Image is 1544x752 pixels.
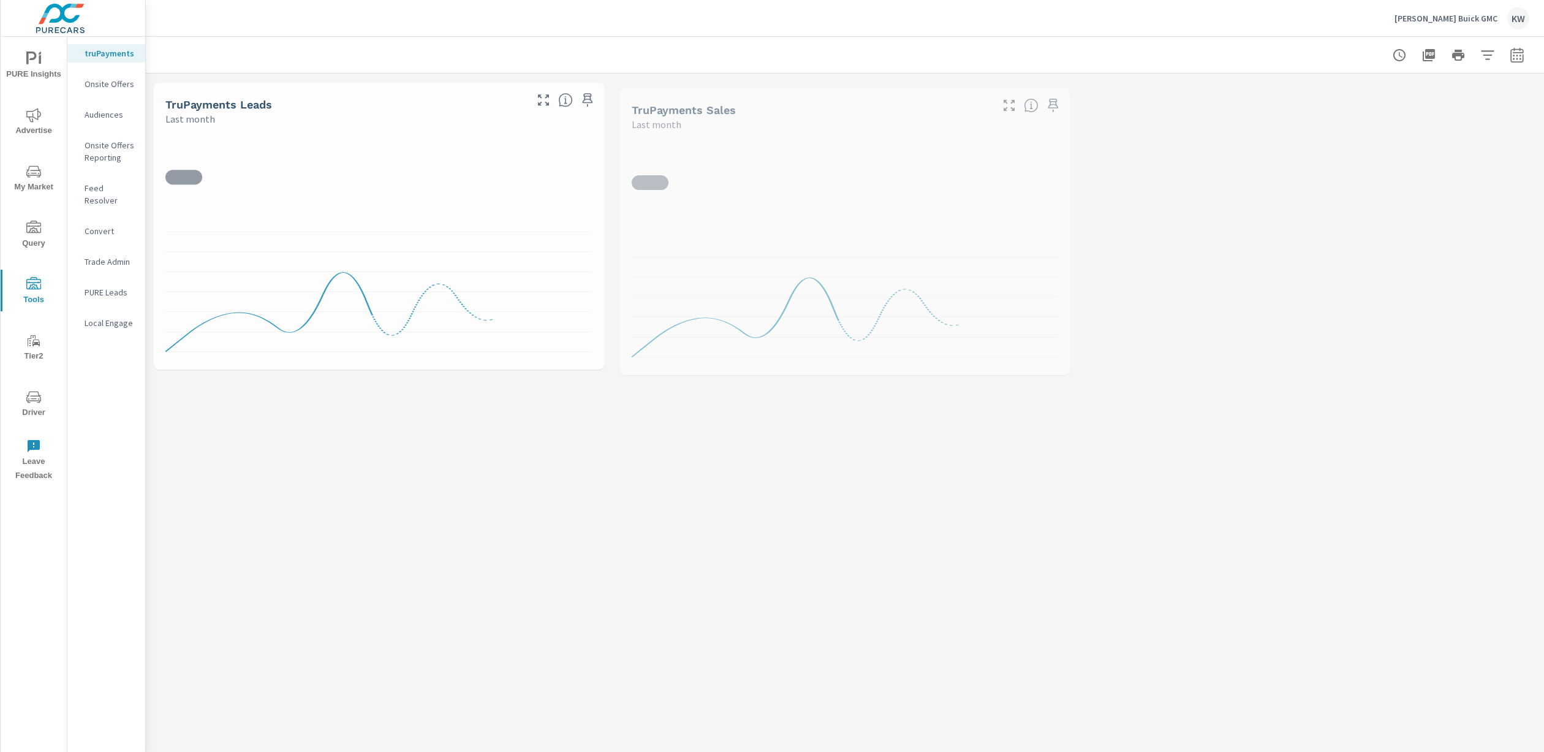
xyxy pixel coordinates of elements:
span: Number of sales matched to a truPayments lead. [Source: This data is sourced from the dealer's DM... [1024,98,1039,113]
div: Local Engage [67,314,145,332]
div: nav menu [1,37,67,488]
span: PURE Insights [4,51,63,82]
div: Onsite Offers Reporting [67,136,145,167]
p: truPayments [85,47,135,59]
div: PURE Leads [67,283,145,302]
span: Driver [4,390,63,420]
button: Select Date Range [1505,43,1529,67]
div: truPayments [67,44,145,63]
button: Print Report [1446,43,1470,67]
span: Advertise [4,108,63,138]
span: Leave Feedback [4,439,63,483]
button: Make Fullscreen [999,96,1019,115]
p: Local Engage [85,317,135,329]
span: My Market [4,164,63,194]
h5: truPayments Sales [632,104,736,116]
span: Save this to your personalized report [578,90,597,110]
div: Trade Admin [67,253,145,271]
div: Convert [67,222,145,240]
p: Convert [85,225,135,237]
p: Last month [165,112,215,126]
p: Last month [632,117,681,132]
span: Tools [4,277,63,307]
span: The number of truPayments leads. [558,93,573,107]
button: Apply Filters [1475,43,1500,67]
p: Audiences [85,108,135,121]
p: Onsite Offers Reporting [85,139,135,164]
span: Query [4,221,63,251]
div: Audiences [67,105,145,124]
h5: truPayments Leads [165,98,272,111]
p: PURE Leads [85,286,135,298]
span: Tier2 [4,333,63,363]
div: Feed Resolver [67,179,145,210]
button: "Export Report to PDF" [1417,43,1441,67]
span: Save this to your personalized report [1043,96,1063,115]
div: KW [1507,7,1529,29]
p: Feed Resolver [85,182,135,207]
p: [PERSON_NAME] Buick GMC [1395,13,1497,24]
div: Onsite Offers [67,75,145,93]
button: Make Fullscreen [534,90,553,110]
p: Trade Admin [85,256,135,268]
p: Onsite Offers [85,78,135,90]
